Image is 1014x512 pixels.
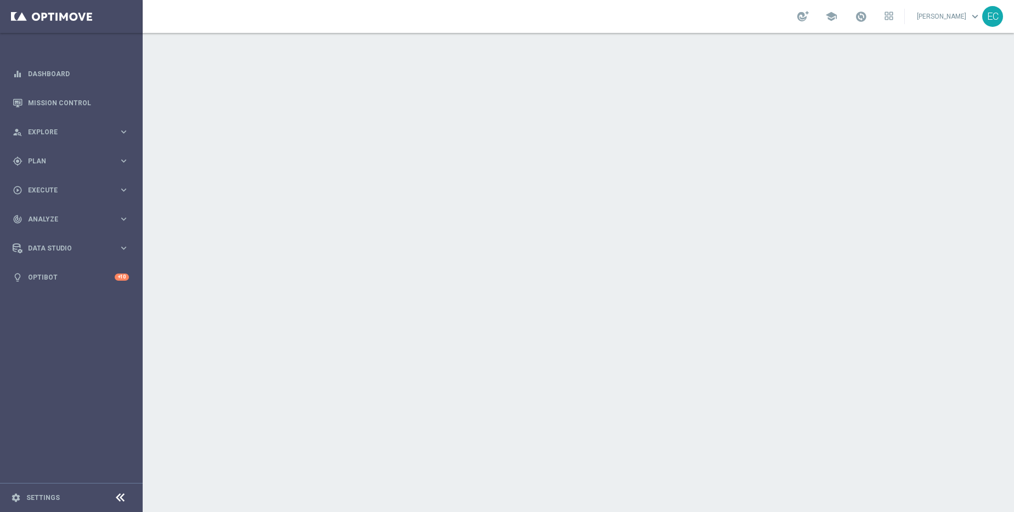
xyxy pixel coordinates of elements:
i: settings [11,493,21,503]
span: keyboard_arrow_down [969,10,981,22]
a: Optibot [28,263,115,292]
span: Execute [28,187,119,194]
div: +10 [115,274,129,281]
i: keyboard_arrow_right [119,243,129,253]
div: Mission Control [13,88,129,117]
a: Mission Control [28,88,129,117]
span: Data Studio [28,245,119,252]
i: equalizer [13,69,22,79]
button: Mission Control [12,99,129,107]
button: person_search Explore keyboard_arrow_right [12,128,129,136]
button: track_changes Analyze keyboard_arrow_right [12,215,129,224]
div: Data Studio [13,243,119,253]
button: equalizer Dashboard [12,70,129,78]
a: Dashboard [28,59,129,88]
span: Analyze [28,216,119,223]
span: Plan [28,158,119,164]
div: Analyze [13,214,119,224]
div: Dashboard [13,59,129,88]
button: play_circle_outline Execute keyboard_arrow_right [12,186,129,195]
i: keyboard_arrow_right [119,214,129,224]
i: play_circle_outline [13,185,22,195]
i: gps_fixed [13,156,22,166]
div: Plan [13,156,119,166]
div: EC [982,6,1003,27]
a: Settings [26,494,60,501]
div: Execute [13,185,119,195]
a: [PERSON_NAME]keyboard_arrow_down [916,8,982,25]
i: track_changes [13,214,22,224]
i: lightbulb [13,272,22,282]
button: Data Studio keyboard_arrow_right [12,244,129,253]
div: Optibot [13,263,129,292]
i: keyboard_arrow_right [119,185,129,195]
i: keyboard_arrow_right [119,127,129,137]
i: person_search [13,127,22,137]
div: Explore [13,127,119,137]
button: lightbulb Optibot +10 [12,273,129,282]
span: Explore [28,129,119,135]
i: keyboard_arrow_right [119,156,129,166]
span: school [825,10,837,22]
button: gps_fixed Plan keyboard_arrow_right [12,157,129,166]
